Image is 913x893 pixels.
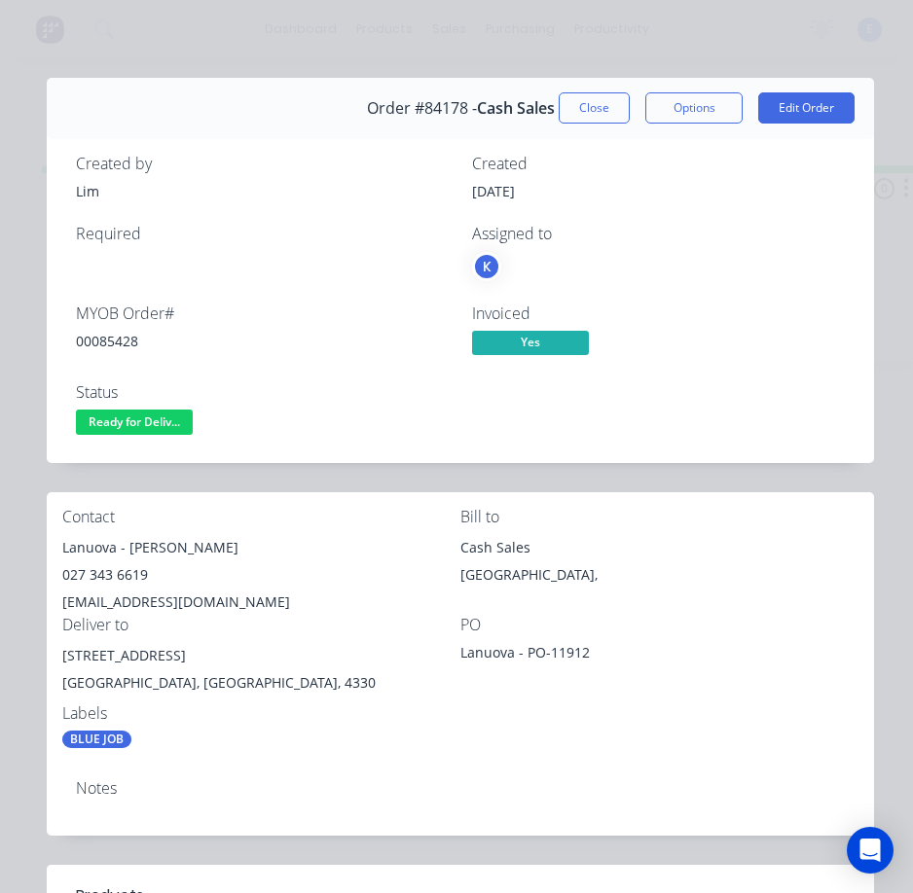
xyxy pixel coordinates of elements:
[62,616,460,634] div: Deliver to
[62,534,460,616] div: Lanuova - [PERSON_NAME]027 343 6619[EMAIL_ADDRESS][DOMAIN_NAME]
[367,99,477,118] span: Order #84178 -
[460,616,858,634] div: PO
[76,181,449,201] div: Lim
[758,92,855,124] button: Edit Order
[76,225,449,243] div: Required
[62,642,460,669] div: [STREET_ADDRESS]
[62,642,460,704] div: [STREET_ADDRESS][GEOGRAPHIC_DATA], [GEOGRAPHIC_DATA], 4330
[62,704,460,723] div: Labels
[62,731,131,748] div: BLUE JOB
[477,99,555,118] span: Cash Sales
[472,155,845,173] div: Created
[460,534,858,561] div: Cash Sales
[472,182,515,200] span: [DATE]
[62,561,460,589] div: 027 343 6619
[62,534,460,561] div: Lanuova - [PERSON_NAME]
[62,669,460,697] div: [GEOGRAPHIC_DATA], [GEOGRAPHIC_DATA], 4330
[460,561,858,589] div: [GEOGRAPHIC_DATA],
[645,92,743,124] button: Options
[472,331,589,355] span: Yes
[76,410,193,439] button: Ready for Deliv...
[847,827,894,874] div: Open Intercom Messenger
[460,508,858,526] div: Bill to
[472,252,501,281] button: K
[559,92,630,124] button: Close
[460,534,858,596] div: Cash Sales[GEOGRAPHIC_DATA],
[76,331,449,351] div: 00085428
[472,225,845,243] div: Assigned to
[472,304,845,323] div: Invoiced
[76,779,845,798] div: Notes
[62,508,460,526] div: Contact
[460,642,704,669] div: Lanuova - PO-11912
[62,589,460,616] div: [EMAIL_ADDRESS][DOMAIN_NAME]
[76,155,449,173] div: Created by
[76,383,449,402] div: Status
[76,304,449,323] div: MYOB Order #
[76,410,193,434] span: Ready for Deliv...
